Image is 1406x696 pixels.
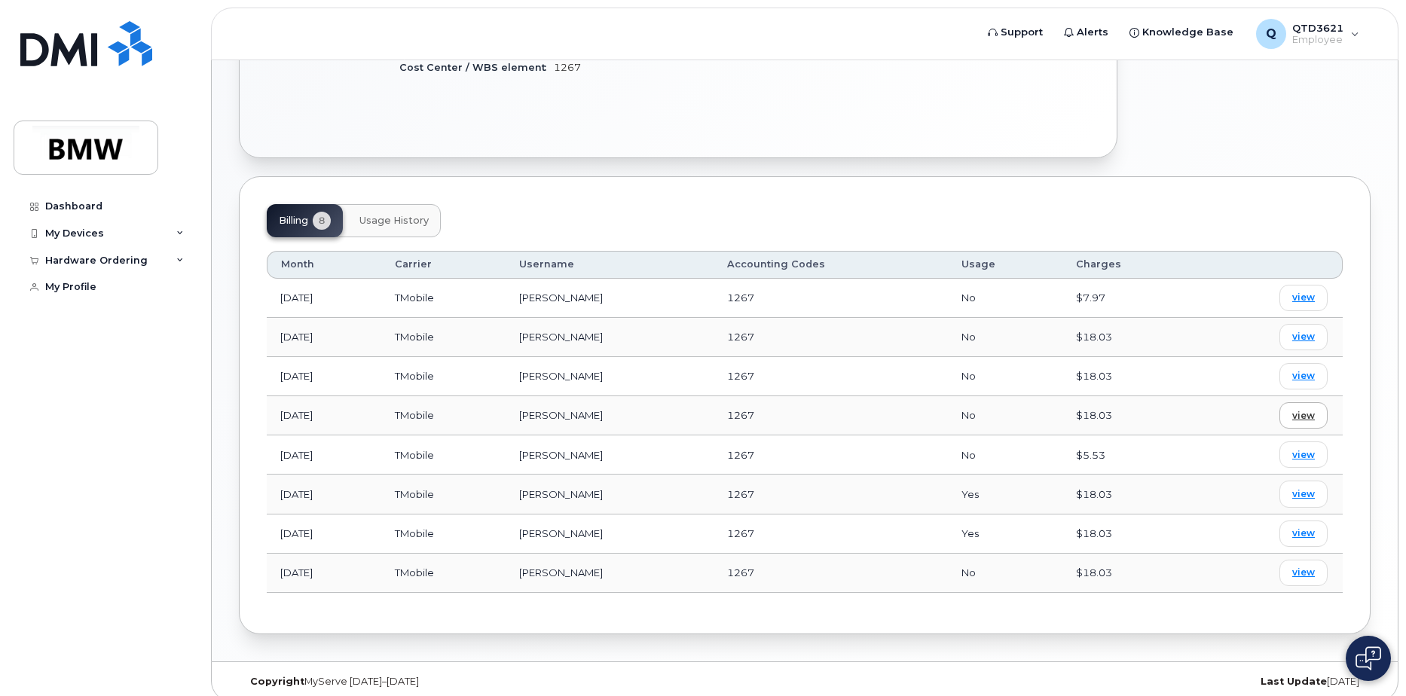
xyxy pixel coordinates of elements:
[948,435,1062,475] td: No
[381,514,506,554] td: TMobile
[1261,676,1327,687] strong: Last Update
[267,357,381,396] td: [DATE]
[948,251,1062,278] th: Usage
[948,475,1062,514] td: Yes
[1279,481,1328,507] a: view
[1292,291,1315,304] span: view
[1076,566,1184,580] div: $18.03
[1001,25,1043,40] span: Support
[1279,560,1328,586] a: view
[948,279,1062,318] td: No
[1292,34,1343,46] span: Employee
[381,554,506,593] td: TMobile
[1076,448,1184,462] div: $5.53
[1279,520,1328,547] a: view
[381,279,506,318] td: TMobile
[506,357,714,396] td: [PERSON_NAME]
[267,396,381,435] td: [DATE]
[1292,409,1315,423] span: view
[1292,527,1315,540] span: view
[1062,251,1198,278] th: Charges
[1356,646,1381,670] img: Open chat
[267,318,381,357] td: [DATE]
[1279,285,1328,311] a: view
[1292,448,1315,462] span: view
[506,435,714,475] td: [PERSON_NAME]
[1292,330,1315,343] span: view
[1292,369,1315,383] span: view
[1077,25,1108,40] span: Alerts
[267,475,381,514] td: [DATE]
[1142,25,1233,40] span: Knowledge Base
[267,251,381,278] th: Month
[381,251,506,278] th: Carrier
[714,251,948,278] th: Accounting Codes
[506,251,714,278] th: Username
[506,279,714,318] td: [PERSON_NAME]
[727,292,754,304] span: 1267
[1246,19,1370,49] div: QTD3621
[1266,25,1276,43] span: Q
[948,396,1062,435] td: No
[948,318,1062,357] td: No
[727,409,754,421] span: 1267
[359,215,429,227] span: Usage History
[1292,22,1343,34] span: QTD3621
[1279,441,1328,468] a: view
[506,318,714,357] td: [PERSON_NAME]
[267,554,381,593] td: [DATE]
[1076,330,1184,344] div: $18.03
[1292,487,1315,501] span: view
[1119,17,1244,47] a: Knowledge Base
[506,396,714,435] td: [PERSON_NAME]
[1076,527,1184,541] div: $18.03
[250,676,304,687] strong: Copyright
[993,676,1371,688] div: [DATE]
[1076,487,1184,502] div: $18.03
[1076,408,1184,423] div: $18.03
[1076,369,1184,383] div: $18.03
[267,514,381,554] td: [DATE]
[506,554,714,593] td: [PERSON_NAME]
[267,279,381,318] td: [DATE]
[948,514,1062,554] td: Yes
[381,396,506,435] td: TMobile
[381,357,506,396] td: TMobile
[727,331,754,343] span: 1267
[381,435,506,475] td: TMobile
[1053,17,1119,47] a: Alerts
[554,62,581,73] span: 1267
[1279,363,1328,389] a: view
[727,370,754,382] span: 1267
[506,475,714,514] td: [PERSON_NAME]
[506,514,714,554] td: [PERSON_NAME]
[399,62,554,73] span: Cost Center / WBS element
[267,435,381,475] td: [DATE]
[727,566,754,578] span: 1267
[1292,566,1315,579] span: view
[948,357,1062,396] td: No
[1076,291,1184,305] div: $7.97
[727,488,754,500] span: 1267
[1279,324,1328,350] a: view
[977,17,1053,47] a: Support
[948,554,1062,593] td: No
[239,676,616,688] div: MyServe [DATE]–[DATE]
[727,449,754,461] span: 1267
[381,318,506,357] td: TMobile
[727,527,754,539] span: 1267
[1279,402,1328,429] a: view
[381,475,506,514] td: TMobile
